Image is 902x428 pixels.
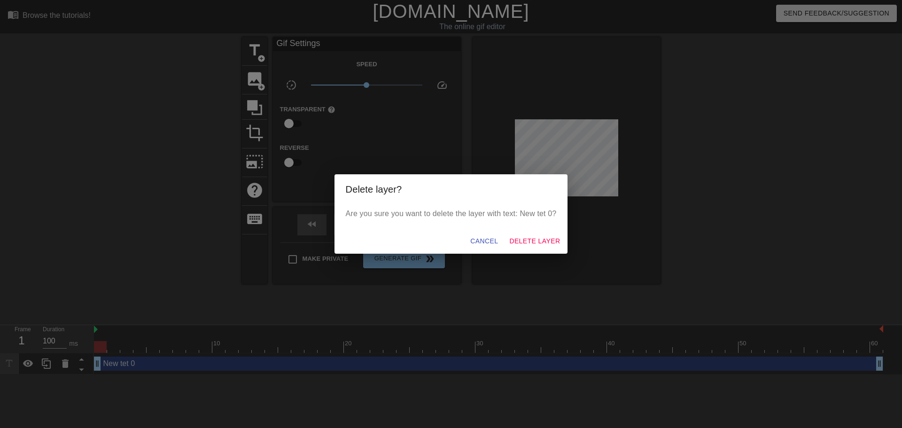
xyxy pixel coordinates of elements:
span: Cancel [470,235,498,247]
h2: Delete layer? [346,182,557,197]
button: Cancel [467,233,502,250]
span: Delete Layer [509,235,560,247]
button: Delete Layer [505,233,564,250]
p: Are you sure you want to delete the layer with text: New tet 0? [346,208,557,219]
